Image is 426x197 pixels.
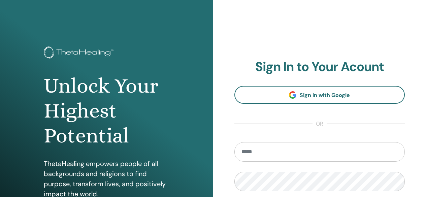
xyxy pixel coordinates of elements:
[234,86,405,104] a: Sign In with Google
[234,59,405,75] h2: Sign In to Your Acount
[44,73,169,149] h1: Unlock Your Highest Potential
[300,92,350,99] span: Sign In with Google
[313,120,327,128] span: or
